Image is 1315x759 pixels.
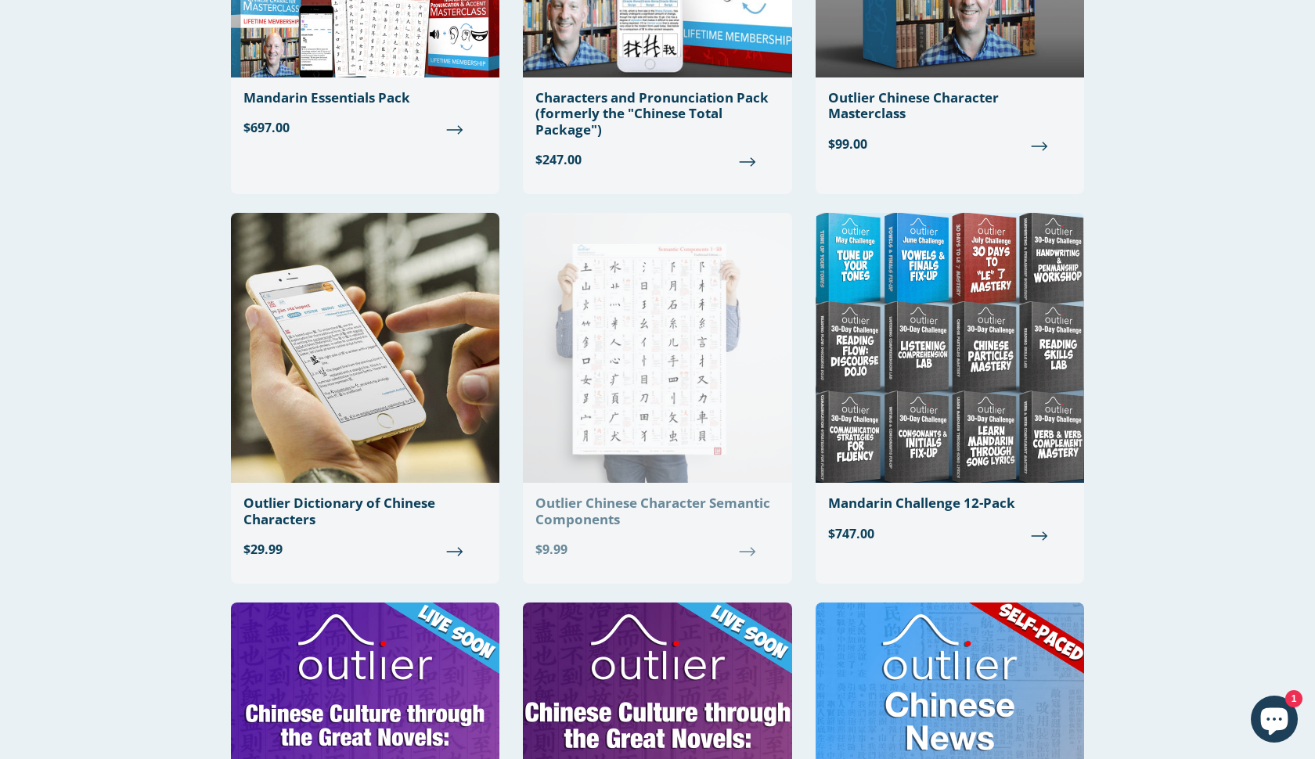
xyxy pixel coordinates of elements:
[828,90,1072,122] div: Outlier Chinese Character Masterclass
[535,540,779,559] span: $9.99
[243,90,487,106] div: Mandarin Essentials Pack
[535,90,779,138] div: Characters and Pronunciation Pack (formerly the "Chinese Total Package")
[523,213,791,483] img: Outlier Chinese Character Semantic Components
[828,495,1072,511] div: Mandarin Challenge 12-Pack
[243,118,487,137] span: $697.00
[231,213,499,571] a: Outlier Dictionary of Chinese Characters $29.99
[816,213,1084,555] a: Mandarin Challenge 12-Pack $747.00
[535,150,779,169] span: $247.00
[1246,696,1302,746] inbox-online-store-chat: Shopify online store chat
[523,213,791,571] a: Outlier Chinese Character Semantic Components $9.99
[243,540,487,559] span: $29.99
[828,135,1072,153] span: $99.00
[828,524,1072,543] span: $747.00
[243,495,487,527] div: Outlier Dictionary of Chinese Characters
[816,213,1084,483] img: Mandarin Challenge 12-Pack
[231,213,499,483] img: Outlier Dictionary of Chinese Characters Outlier Linguistics
[535,495,779,527] div: Outlier Chinese Character Semantic Components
